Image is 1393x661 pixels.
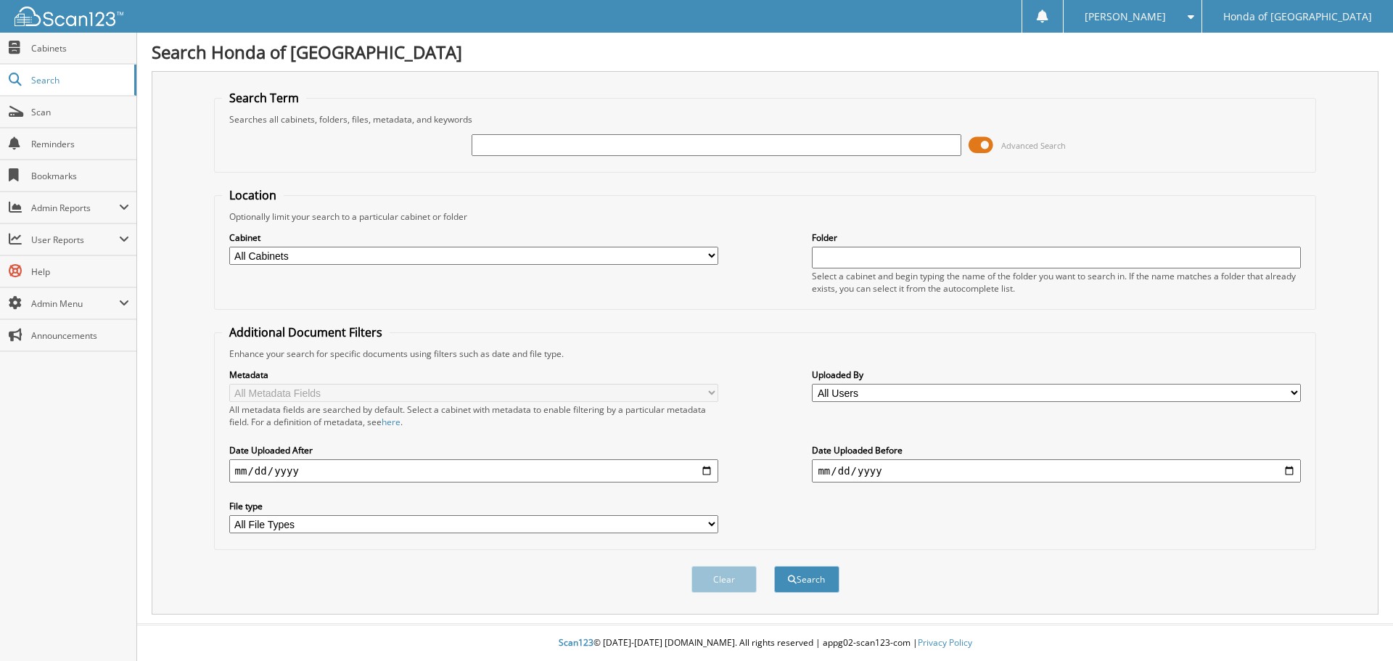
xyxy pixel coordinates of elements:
[222,348,1309,360] div: Enhance your search for specific documents using filters such as date and file type.
[31,74,127,86] span: Search
[31,266,129,278] span: Help
[812,270,1301,295] div: Select a cabinet and begin typing the name of the folder you want to search in. If the name match...
[31,138,129,150] span: Reminders
[918,636,972,649] a: Privacy Policy
[382,416,400,428] a: here
[222,187,284,203] legend: Location
[222,210,1309,223] div: Optionally limit your search to a particular cabinet or folder
[229,500,718,512] label: File type
[812,444,1301,456] label: Date Uploaded Before
[31,297,119,310] span: Admin Menu
[812,459,1301,483] input: end
[31,234,119,246] span: User Reports
[222,113,1309,126] div: Searches all cabinets, folders, files, metadata, and keywords
[812,369,1301,381] label: Uploaded By
[222,324,390,340] legend: Additional Document Filters
[229,369,718,381] label: Metadata
[31,329,129,342] span: Announcements
[559,636,593,649] span: Scan123
[1001,140,1066,151] span: Advanced Search
[774,566,839,593] button: Search
[229,444,718,456] label: Date Uploaded After
[229,403,718,428] div: All metadata fields are searched by default. Select a cabinet with metadata to enable filtering b...
[31,42,129,54] span: Cabinets
[15,7,123,26] img: scan123-logo-white.svg
[229,459,718,483] input: start
[152,40,1378,64] h1: Search Honda of [GEOGRAPHIC_DATA]
[812,231,1301,244] label: Folder
[1223,12,1372,21] span: Honda of [GEOGRAPHIC_DATA]
[222,90,306,106] legend: Search Term
[31,202,119,214] span: Admin Reports
[1085,12,1166,21] span: [PERSON_NAME]
[229,231,718,244] label: Cabinet
[137,625,1393,661] div: © [DATE]-[DATE] [DOMAIN_NAME]. All rights reserved | appg02-scan123-com |
[31,170,129,182] span: Bookmarks
[31,106,129,118] span: Scan
[691,566,757,593] button: Clear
